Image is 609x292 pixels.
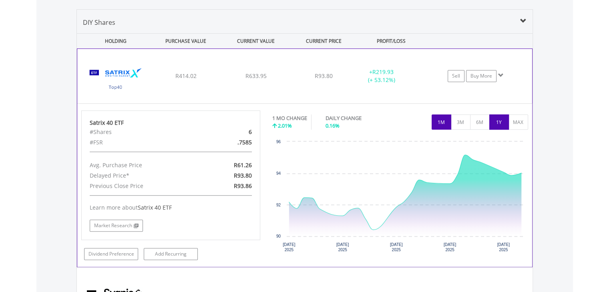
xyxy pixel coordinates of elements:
[272,138,528,258] div: Chart. Highcharts interactive chart.
[351,68,411,84] div: + (+ 53.12%)
[84,160,200,170] div: Avg. Purchase Price
[509,114,528,130] button: MAX
[81,59,150,101] img: TFSA.STX40.png
[77,34,150,48] div: HOLDING
[390,242,403,252] text: [DATE] 2025
[451,114,470,130] button: 3M
[326,114,390,122] div: DAILY CHANGE
[84,181,200,191] div: Previous Close Price
[234,182,252,190] span: R93.86
[489,114,509,130] button: 1Y
[144,248,198,260] a: Add Recurring
[272,138,528,258] svg: Interactive chart
[336,242,349,252] text: [DATE] 2025
[276,171,281,176] text: 94
[90,119,252,127] div: Satrix 40 ETF
[283,242,295,252] text: [DATE] 2025
[372,68,394,76] span: R219.93
[444,242,456,252] text: [DATE] 2025
[315,72,333,80] span: R93.80
[466,70,496,82] a: Buy More
[222,34,290,48] div: CURRENT VALUE
[497,242,510,252] text: [DATE] 2025
[84,137,200,148] div: #FSR
[245,72,266,80] span: R633.95
[90,220,143,232] a: Market Research
[84,170,200,181] div: Delayed Price*
[84,127,200,137] div: #Shares
[470,114,490,130] button: 6M
[276,234,281,238] text: 90
[175,72,196,80] span: R414.02
[278,122,292,129] span: 2.01%
[432,114,451,130] button: 1M
[448,70,464,82] a: Sell
[234,172,252,179] span: R93.80
[200,137,258,148] div: .7585
[272,114,307,122] div: 1 MO CHANGE
[357,34,426,48] div: PROFIT/LOSS
[200,127,258,137] div: 6
[234,161,252,169] span: R61.26
[276,203,281,207] text: 92
[138,204,172,211] span: Satrix 40 ETF
[83,18,115,27] span: DIY Shares
[152,34,220,48] div: PURCHASE VALUE
[84,248,138,260] a: Dividend Preference
[291,34,355,48] div: CURRENT PRICE
[276,140,281,144] text: 96
[90,204,252,212] div: Learn more about
[326,122,340,129] span: 0.16%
